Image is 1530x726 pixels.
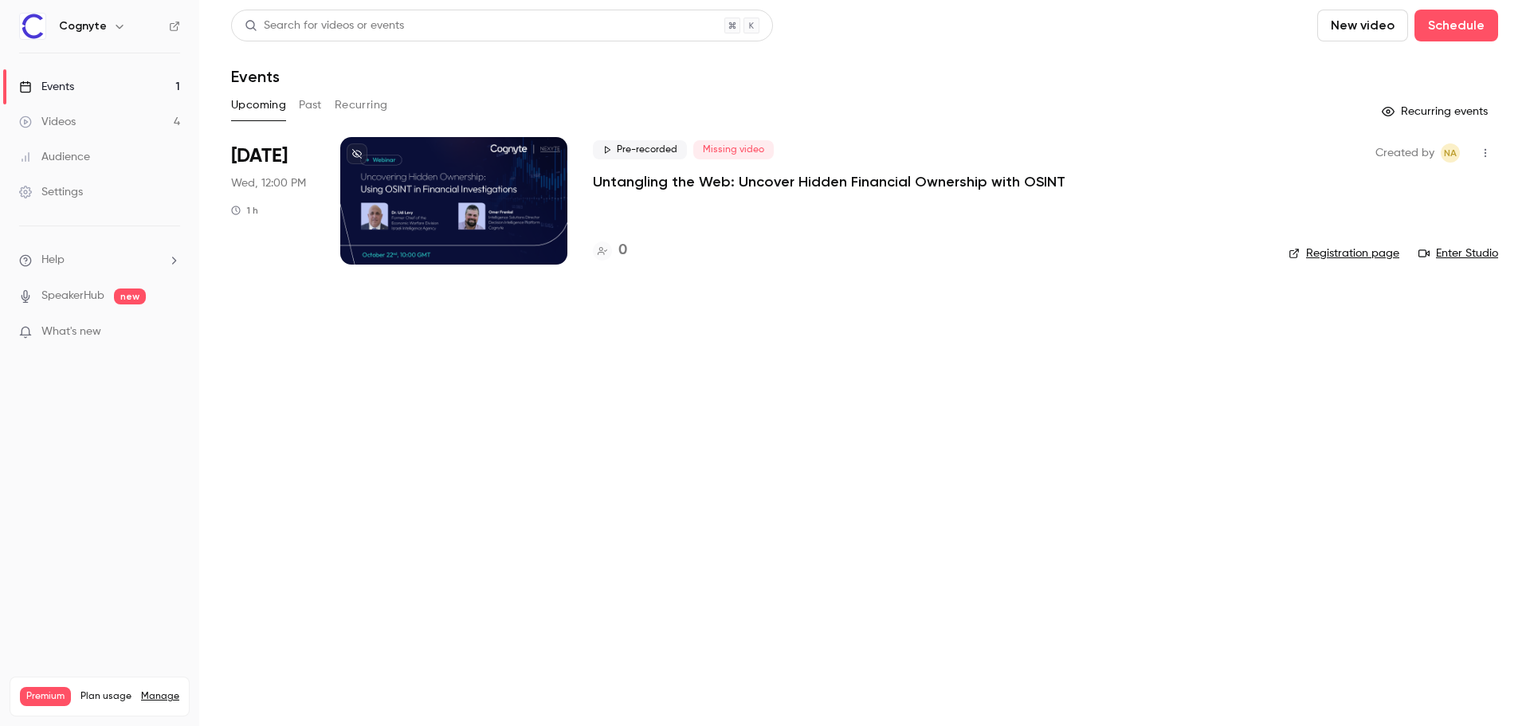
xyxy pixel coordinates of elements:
div: Audience [19,149,90,165]
div: 1 h [231,204,258,217]
div: Events [19,79,74,95]
a: 0 [593,240,627,261]
button: Schedule [1414,10,1498,41]
span: What's new [41,324,101,340]
button: Recurring [335,92,388,118]
span: Missing video [693,140,774,159]
span: new [114,288,146,304]
a: Untangling the Web: Uncover Hidden Financial Ownership with OSINT [593,172,1065,191]
button: Upcoming [231,92,286,118]
h1: Events [231,67,280,86]
span: Wed, 12:00 PM [231,175,306,191]
button: New video [1317,10,1408,41]
h6: Cognyte [59,18,107,34]
img: Cognyte [20,14,45,39]
span: Plan usage [80,690,131,703]
span: NA [1444,143,1457,163]
span: [DATE] [231,143,288,169]
span: Created by [1375,143,1434,163]
span: Pre-recorded [593,140,687,159]
a: Registration page [1289,245,1399,261]
div: Videos [19,114,76,130]
button: Recurring events [1375,99,1498,124]
div: Oct 22 Wed, 12:00 PM (Asia/Jerusalem) [231,137,315,265]
h4: 0 [618,240,627,261]
div: Settings [19,184,83,200]
span: Help [41,252,65,269]
span: Premium [20,687,71,706]
button: Past [299,92,322,118]
a: SpeakerHub [41,288,104,304]
div: Search for videos or events [245,18,404,34]
a: Enter Studio [1418,245,1498,261]
span: Noah Adler [1441,143,1460,163]
a: Manage [141,690,179,703]
li: help-dropdown-opener [19,252,180,269]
